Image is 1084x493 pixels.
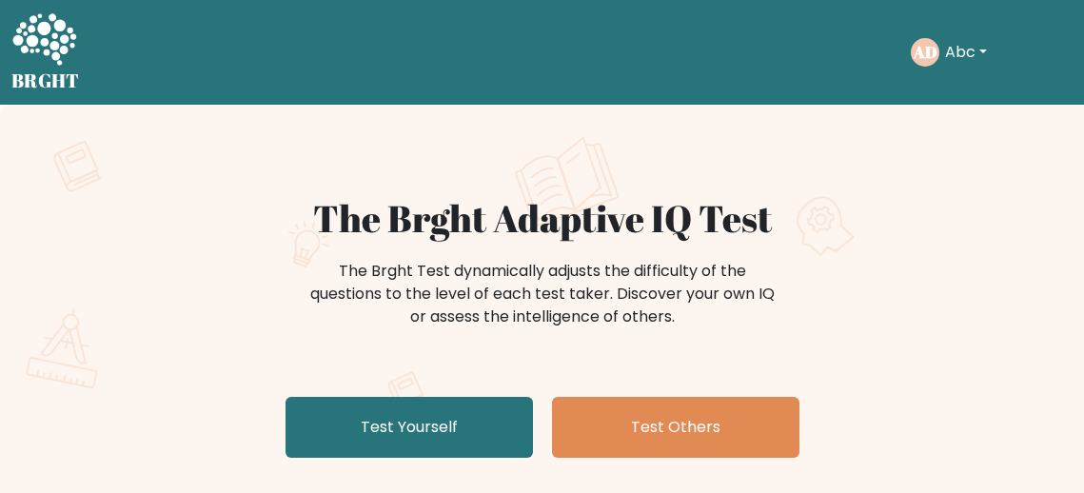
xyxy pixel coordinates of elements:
[78,196,1007,241] h1: The Brght Adaptive IQ Test
[939,40,993,65] button: Abc
[305,260,780,328] div: The Brght Test dynamically adjusts the difficulty of the questions to the level of each test take...
[913,41,937,63] text: AD
[11,8,80,97] a: BRGHT
[552,397,799,458] a: Test Others
[286,397,533,458] a: Test Yourself
[11,69,80,92] h5: BRGHT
